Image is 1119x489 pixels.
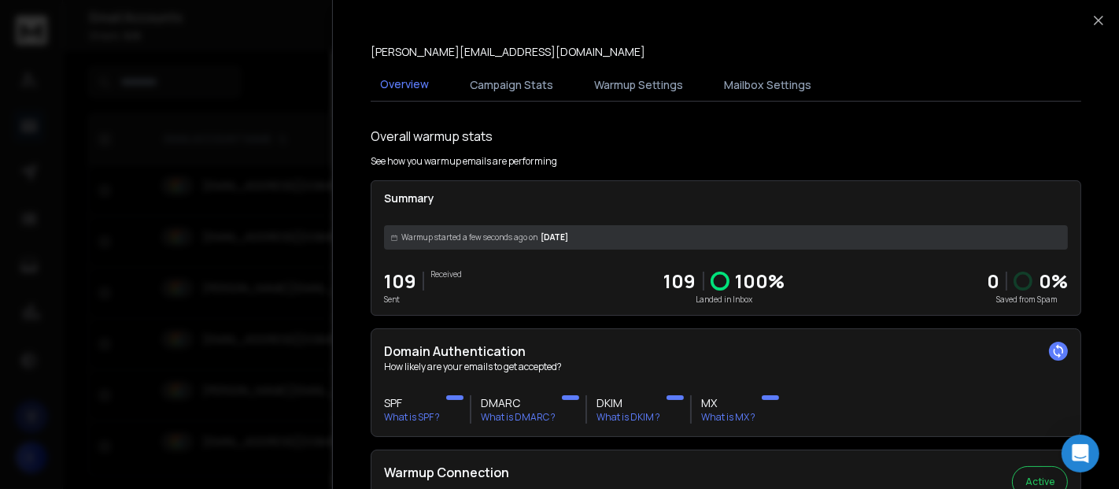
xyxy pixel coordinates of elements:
img: tab_domain_overview_orange.svg [42,91,55,104]
div: [DATE] [384,225,1068,250]
p: See how you warmup emails are performing [371,155,557,168]
img: website_grey.svg [25,41,38,54]
p: How likely are your emails to get accepted? [384,361,1068,373]
h3: SPF [384,395,440,411]
p: What is SPF ? [384,411,440,424]
button: Campaign Stats [460,68,563,102]
button: Mailbox Settings [715,68,821,102]
div: Open Intercom Messenger [1062,435,1099,472]
p: [PERSON_NAME][EMAIL_ADDRESS][DOMAIN_NAME] [371,44,645,60]
img: logo_orange.svg [25,25,38,38]
p: Landed in Inbox [664,294,785,306]
p: What is MX ? [701,411,755,424]
h3: DKIM [596,395,660,411]
h2: Domain Authentication [384,342,1068,361]
div: Domain: [URL] [41,41,112,54]
p: Summary [384,191,1068,206]
p: Received [430,269,462,280]
div: v 4.0.25 [44,25,77,38]
p: What is DKIM ? [596,411,660,424]
p: What is DMARC ? [481,411,556,424]
button: Overview [371,67,438,103]
p: 109 [664,269,696,294]
div: Domain Overview [60,93,141,103]
h3: MX [701,395,755,411]
img: tab_keywords_by_traffic_grey.svg [157,91,169,104]
span: Warmup started a few seconds ago on [401,232,537,243]
p: 109 [384,269,416,294]
div: Keywords by Traffic [174,93,265,103]
p: Sent [384,294,416,306]
p: Saved from Spam [987,294,1068,306]
button: Warmup Settings [585,68,692,102]
p: 100 % [736,269,785,294]
strong: 0 [987,268,999,294]
h3: DMARC [481,395,556,411]
p: 0 % [1039,269,1068,294]
h2: Warmup Connection [384,463,859,482]
h1: Overall warmup stats [371,127,493,146]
